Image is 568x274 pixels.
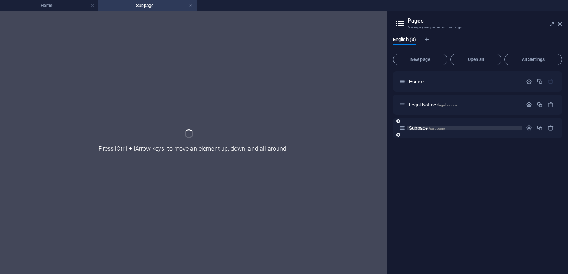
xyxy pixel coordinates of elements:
div: Legal Notice/legal-notice [407,102,522,107]
button: All Settings [504,54,562,65]
div: Duplicate [537,78,543,85]
span: /legal-notice [437,103,457,107]
span: Click to open page [409,79,424,84]
span: All Settings [508,57,559,62]
div: Settings [526,78,532,85]
div: Language Tabs [393,37,562,51]
span: Click to open page [409,125,445,131]
div: Duplicate [537,125,543,131]
div: Remove [548,125,554,131]
div: Remove [548,102,554,108]
span: / [423,80,424,84]
div: Duplicate [537,102,543,108]
div: Home/ [407,79,522,84]
button: New page [393,54,447,65]
span: English (3) [393,35,416,45]
div: The startpage cannot be deleted [548,78,554,85]
span: Click to open page [409,102,457,107]
div: Settings [526,102,532,108]
div: Subpage/subpage [407,126,522,130]
span: Open all [454,57,498,62]
button: Open all [450,54,501,65]
div: Settings [526,125,532,131]
span: /subpage [429,126,445,130]
h3: Manage your pages and settings [408,24,547,31]
h2: Pages [408,17,562,24]
span: New page [396,57,444,62]
h4: Subpage [98,1,197,10]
